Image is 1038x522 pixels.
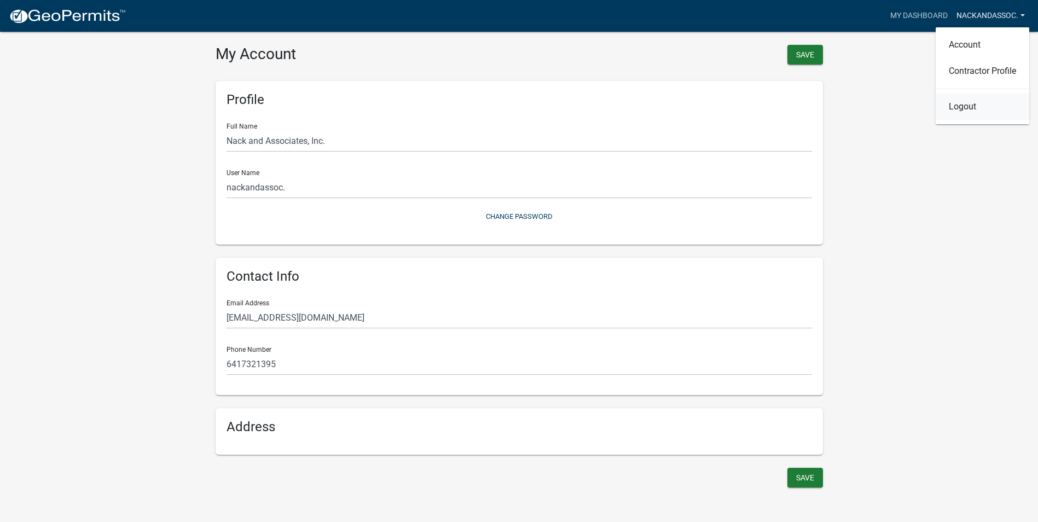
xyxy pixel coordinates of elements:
a: Account [936,32,1029,58]
a: nackandassoc. [952,5,1029,26]
h6: Address [227,419,812,435]
h6: Profile [227,92,812,108]
h6: Contact Info [227,269,812,285]
a: Logout [936,94,1029,120]
div: nackandassoc. [936,27,1029,124]
a: My Dashboard [886,5,952,26]
a: Contractor Profile [936,58,1029,84]
button: Change Password [227,207,812,225]
h3: My Account [216,45,511,63]
button: Save [787,468,823,488]
button: Save [787,45,823,65]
